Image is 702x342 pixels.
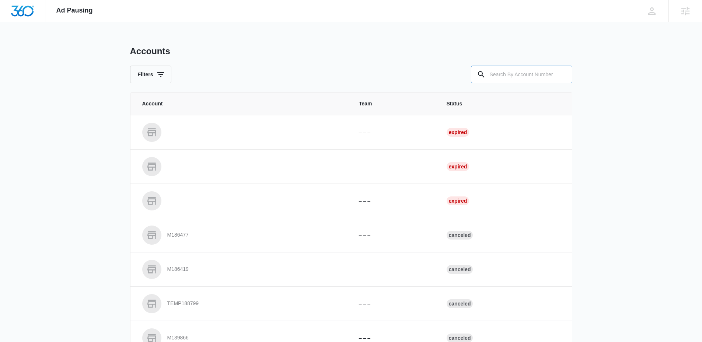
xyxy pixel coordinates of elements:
[359,163,429,171] p: – – –
[142,226,341,245] a: M186477
[167,334,189,342] p: M139866
[56,7,93,14] span: Ad Pausing
[359,300,429,308] p: – – –
[167,266,189,273] p: M186419
[359,129,429,136] p: – – –
[142,100,341,108] span: Account
[447,100,560,108] span: Status
[359,197,429,205] p: – – –
[359,334,429,342] p: – – –
[130,46,170,57] h1: Accounts
[359,100,429,108] span: Team
[130,66,171,83] button: Filters
[447,196,469,205] div: Expired
[447,162,469,171] div: Expired
[359,266,429,273] p: – – –
[447,231,473,240] div: Canceled
[471,66,572,83] input: Search By Account Number
[167,300,199,307] p: TEMP188799
[447,128,469,137] div: Expired
[142,260,341,279] a: M186419
[142,294,341,313] a: TEMP188799
[167,231,189,239] p: M186477
[359,231,429,239] p: – – –
[447,265,473,274] div: Canceled
[447,299,473,308] div: Canceled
